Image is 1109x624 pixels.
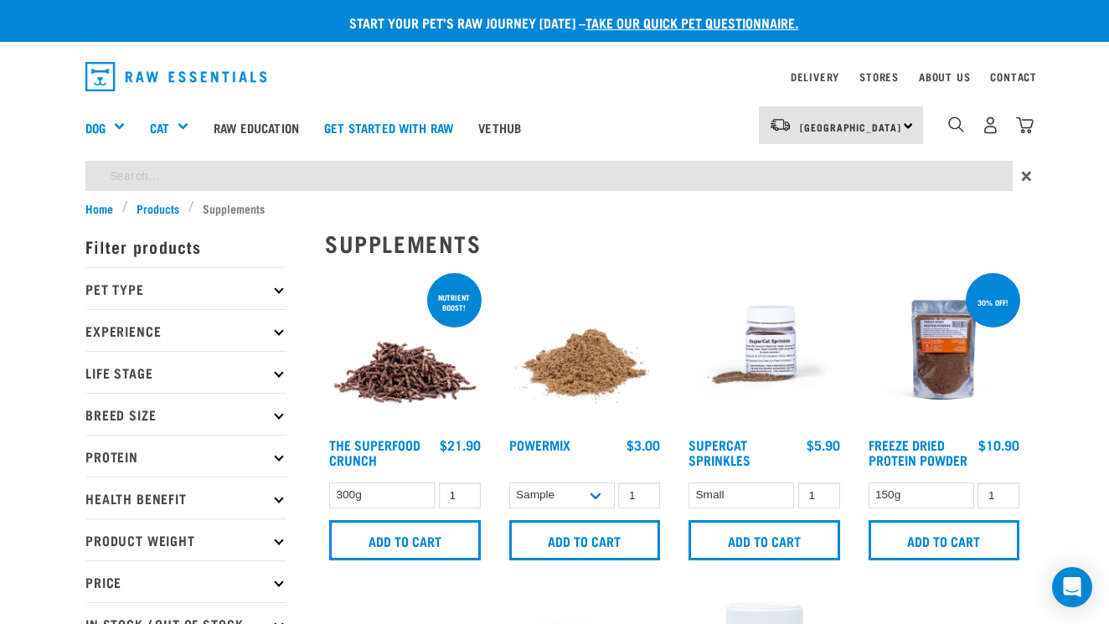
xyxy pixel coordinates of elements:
img: van-moving.png [769,117,792,132]
p: Health Benefit [85,477,286,518]
div: $10.90 [978,437,1019,452]
a: Raw Education [201,94,312,161]
div: $3.00 [627,437,660,452]
input: 1 [618,482,660,508]
a: Home [85,199,122,217]
div: $21.90 [440,437,481,452]
img: Plastic Container of SuperCat Sprinkles With Product Shown Outside Of The Bottle [684,270,844,430]
a: Dog [85,118,106,137]
a: Powermix [509,441,570,448]
nav: breadcrumbs [85,199,1024,217]
input: 1 [798,482,840,508]
div: $5.90 [807,437,840,452]
a: Supercat Sprinkles [689,441,751,463]
h2: Supplements [325,230,1024,256]
p: Protein [85,435,286,477]
span: Products [137,199,179,217]
input: Add to cart [689,520,840,560]
input: Add to cart [509,520,661,560]
img: user.png [982,116,999,134]
a: Vethub [466,94,534,161]
img: home-icon-1@2x.png [948,116,964,132]
div: 30% off! [970,290,1016,315]
img: Pile Of PowerMix For Pets [505,270,665,430]
input: 1 [977,482,1019,508]
span: [GEOGRAPHIC_DATA] [800,124,901,130]
img: FD Protein Powder [864,270,1024,430]
a: The Superfood Crunch [329,441,420,463]
span: × [1021,161,1032,191]
p: Filter products [85,225,286,267]
img: Raw Essentials Logo [85,62,266,91]
img: 1311 Superfood Crunch 01 [325,270,485,430]
a: About Us [919,74,970,80]
div: nutrient boost! [427,285,482,320]
input: Search... [85,161,1013,191]
a: Cat [150,118,169,137]
p: Pet Type [85,267,286,309]
span: Home [85,199,113,217]
input: 1 [439,482,481,508]
input: Add to cart [869,520,1020,560]
input: Add to cart [329,520,481,560]
p: Price [85,560,286,602]
a: take our quick pet questionnaire. [585,18,798,26]
a: Stores [859,74,899,80]
a: Get started with Raw [312,94,466,161]
nav: dropdown navigation [72,55,1037,98]
div: Open Intercom Messenger [1052,567,1092,607]
img: home-icon@2x.png [1016,116,1034,134]
p: Product Weight [85,518,286,560]
a: Delivery [791,74,839,80]
p: Experience [85,309,286,351]
a: Products [128,199,188,217]
a: Freeze Dried Protein Powder [869,441,967,463]
p: Breed Size [85,393,286,435]
a: Contact [990,74,1037,80]
p: Life Stage [85,351,286,393]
